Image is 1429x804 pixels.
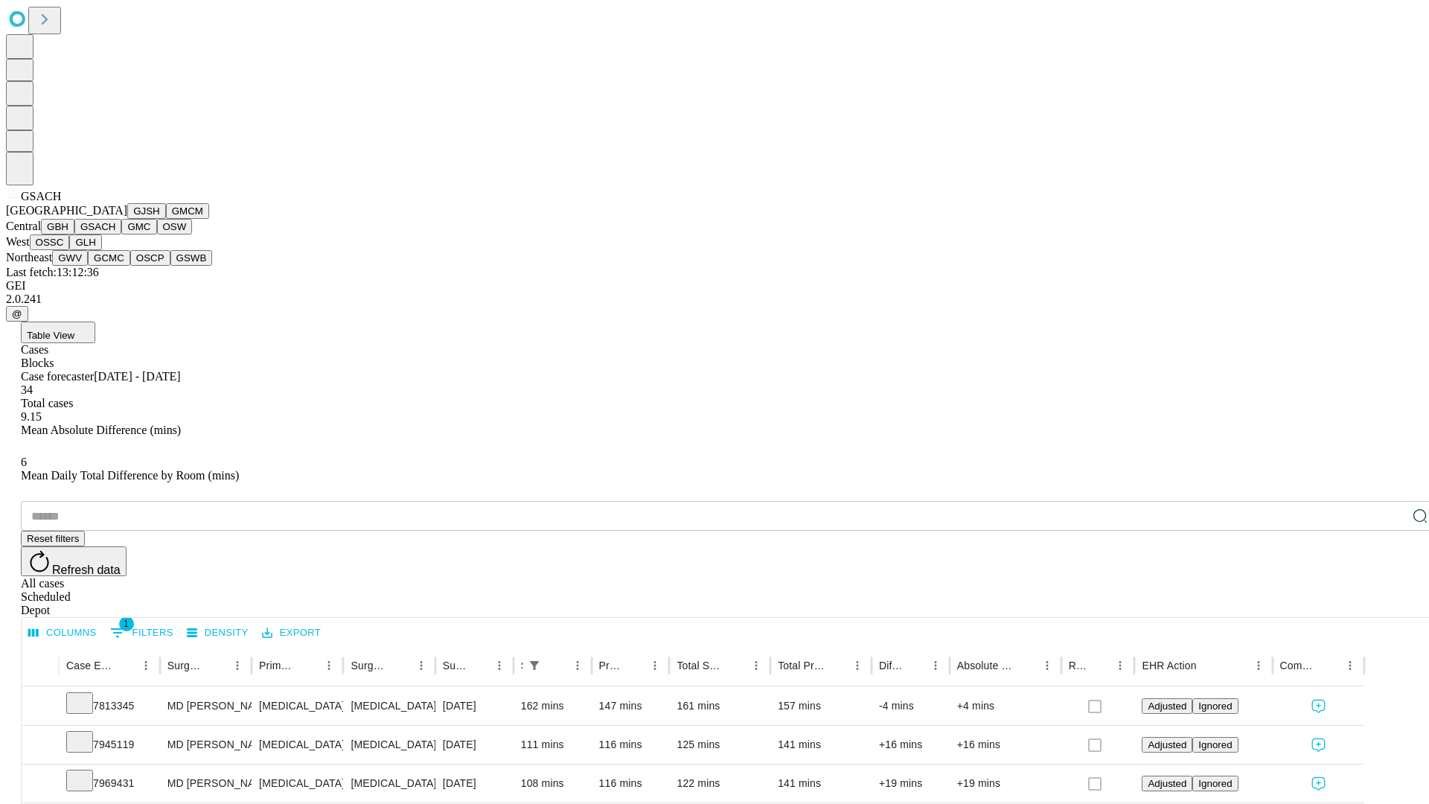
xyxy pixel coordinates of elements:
[957,660,1014,671] div: Absolute Difference
[1142,776,1192,791] button: Adjusted
[52,250,88,266] button: GWV
[6,293,1423,306] div: 2.0.241
[94,370,180,383] span: [DATE] - [DATE]
[319,655,339,676] button: Menu
[351,687,427,725] div: [MEDICAL_DATA] REPAIR [MEDICAL_DATA] INITIAL
[167,726,244,764] div: MD [PERSON_NAME] [PERSON_NAME]
[259,687,336,725] div: [MEDICAL_DATA]
[524,655,545,676] button: Show filters
[1192,737,1238,753] button: Ignored
[206,655,227,676] button: Sort
[411,655,432,676] button: Menu
[6,251,52,264] span: Northeast
[599,726,662,764] div: 116 mins
[119,616,134,631] span: 1
[52,564,121,576] span: Refresh data
[88,250,130,266] button: GCMC
[21,546,127,576] button: Refresh data
[351,765,427,803] div: [MEDICAL_DATA]
[21,410,42,423] span: 9.15
[21,397,73,409] span: Total cases
[1198,778,1232,789] span: Ignored
[1198,739,1232,750] span: Ignored
[1198,655,1219,676] button: Sort
[106,621,177,645] button: Show filters
[25,622,100,645] button: Select columns
[115,655,135,676] button: Sort
[725,655,746,676] button: Sort
[21,531,85,546] button: Reset filters
[1142,737,1192,753] button: Adjusted
[12,308,22,319] span: @
[170,250,213,266] button: GSWB
[826,655,847,676] button: Sort
[521,687,584,725] div: 162 mins
[21,383,33,396] span: 34
[121,219,156,234] button: GMC
[521,660,522,671] div: Scheduled In Room Duration
[29,771,51,797] button: Expand
[925,655,946,676] button: Menu
[521,726,584,764] div: 111 mins
[166,203,209,219] button: GMCM
[1192,776,1238,791] button: Ignored
[1069,660,1088,671] div: Resolved in EHR
[167,765,244,803] div: MD [PERSON_NAME] [PERSON_NAME]
[135,655,156,676] button: Menu
[6,220,41,232] span: Central
[6,204,127,217] span: [GEOGRAPHIC_DATA]
[443,687,506,725] div: [DATE]
[69,234,101,250] button: GLH
[21,424,181,436] span: Mean Absolute Difference (mins)
[746,655,767,676] button: Menu
[1198,701,1232,712] span: Ignored
[1089,655,1110,676] button: Sort
[298,655,319,676] button: Sort
[645,655,665,676] button: Menu
[183,622,252,645] button: Density
[74,219,121,234] button: GSACH
[847,655,868,676] button: Menu
[351,726,427,764] div: [MEDICAL_DATA]
[6,235,30,248] span: West
[879,660,903,671] div: Difference
[677,660,723,671] div: Total Scheduled Duration
[227,655,248,676] button: Menu
[778,687,864,725] div: 157 mins
[6,279,1423,293] div: GEI
[677,726,763,764] div: 125 mins
[521,765,584,803] div: 108 mins
[21,469,239,482] span: Mean Daily Total Difference by Room (mins)
[778,726,864,764] div: 141 mins
[29,733,51,759] button: Expand
[41,219,74,234] button: GBH
[879,687,942,725] div: -4 mins
[6,306,28,322] button: @
[1148,739,1186,750] span: Adjusted
[21,370,94,383] span: Case forecaster
[157,219,193,234] button: OSW
[904,655,925,676] button: Sort
[1319,655,1340,676] button: Sort
[21,322,95,343] button: Table View
[66,660,113,671] div: Case Epic Id
[29,694,51,720] button: Expand
[599,660,623,671] div: Predicted In Room Duration
[351,660,388,671] div: Surgery Name
[30,234,70,250] button: OSSC
[957,765,1054,803] div: +19 mins
[778,660,825,671] div: Total Predicted Duration
[624,655,645,676] button: Sort
[66,765,153,803] div: 7969431
[567,655,588,676] button: Menu
[66,726,153,764] div: 7945119
[1016,655,1037,676] button: Sort
[1192,698,1238,714] button: Ignored
[1142,698,1192,714] button: Adjusted
[258,622,325,645] button: Export
[546,655,567,676] button: Sort
[1248,655,1269,676] button: Menu
[1148,778,1186,789] span: Adjusted
[259,726,336,764] div: [MEDICAL_DATA]
[66,687,153,725] div: 7813345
